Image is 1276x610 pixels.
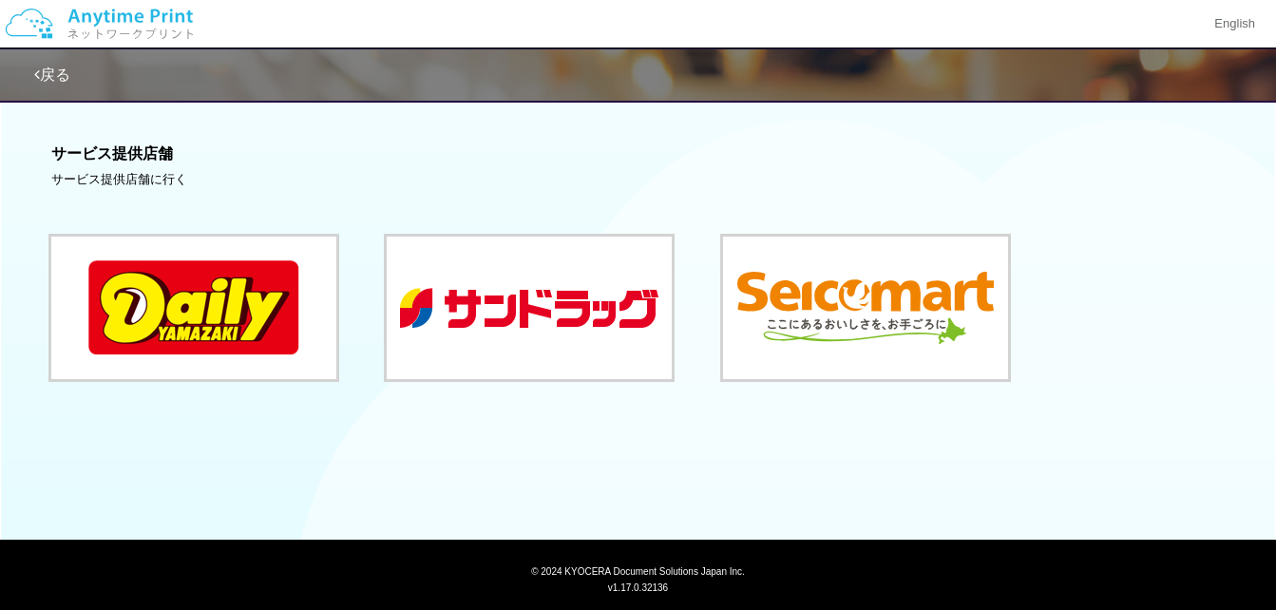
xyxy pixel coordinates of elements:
span: © 2024 KYOCERA Document Solutions Japan Inc. [531,564,745,577]
a: 戻る [34,67,70,83]
div: サービス提供店舗に行く [51,171,1226,189]
span: v1.17.0.32136 [608,581,668,593]
h3: サービス提供店舗 [51,145,1226,162]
